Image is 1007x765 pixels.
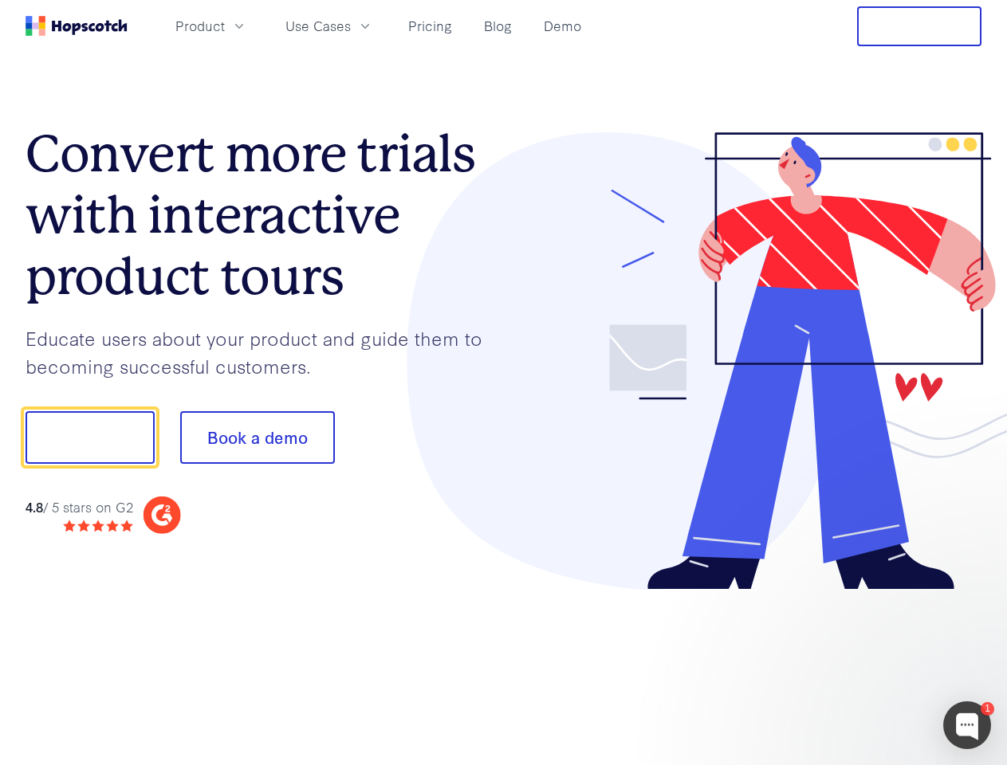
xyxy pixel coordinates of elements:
a: Home [26,16,128,36]
button: Use Cases [276,13,383,39]
span: Product [175,16,225,36]
button: Book a demo [180,411,335,464]
a: Blog [478,13,518,39]
p: Educate users about your product and guide them to becoming successful customers. [26,324,504,379]
strong: 4.8 [26,497,43,516]
button: Show me! [26,411,155,464]
div: / 5 stars on G2 [26,497,133,517]
h1: Convert more trials with interactive product tours [26,124,504,307]
div: 1 [981,702,994,716]
a: Pricing [402,13,458,39]
button: Free Trial [857,6,981,46]
button: Product [166,13,257,39]
span: Use Cases [285,16,351,36]
a: Demo [537,13,588,39]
